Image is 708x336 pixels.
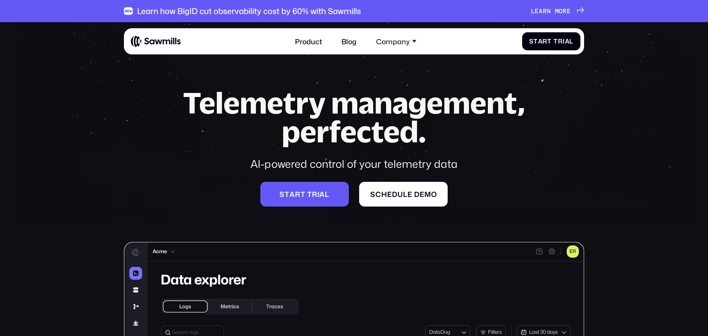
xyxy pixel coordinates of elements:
div: Company [371,32,421,51]
a: Learnmore [531,7,584,15]
span: o [559,7,563,15]
span: r [563,7,567,15]
span: t [547,38,552,45]
span: r [542,38,547,45]
span: i [317,190,320,198]
span: r [543,7,547,15]
span: o [431,190,437,198]
div: AI-powered control of your telemetry data [166,156,542,171]
h1: Telemetry management, perfected. [166,89,542,146]
span: u [398,190,403,198]
a: Scheduledemo [359,182,448,206]
span: l [325,190,329,198]
span: m [424,190,431,198]
span: S [370,190,375,198]
span: m [555,7,559,15]
span: e [420,190,424,198]
div: Learn how BigID cut observability cost by 60% with Sawmills [137,6,361,16]
span: r [558,38,563,45]
span: S [280,190,285,198]
span: t [307,190,312,198]
span: T [553,38,558,45]
a: Blog [336,32,362,51]
span: a [565,38,570,45]
span: d [414,190,420,198]
span: d [392,190,398,198]
span: t [285,190,289,198]
span: e [535,7,539,15]
span: c [375,190,381,198]
span: S [529,38,534,45]
a: Product [290,32,327,51]
span: a [538,38,543,45]
span: a [289,190,295,198]
a: Starttrial [260,182,349,206]
span: e [387,190,392,198]
span: i [563,38,565,45]
span: e [567,7,571,15]
span: l [569,38,573,45]
span: r [295,190,301,198]
span: h [381,190,387,198]
span: r [312,190,317,198]
a: StartTrial [522,32,581,50]
div: Company [376,37,410,45]
span: n [547,7,551,15]
span: L [531,7,535,15]
span: e [407,190,412,198]
span: a [319,190,325,198]
span: a [539,7,543,15]
span: t [301,190,305,198]
span: t [534,38,538,45]
span: l [403,190,407,198]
